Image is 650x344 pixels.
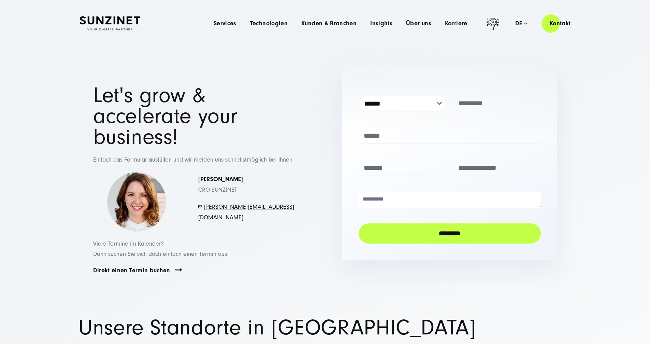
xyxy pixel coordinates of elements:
a: Kunden & Branchen [301,20,357,27]
p: CRO SUNZINET [198,174,294,195]
a: Technologien [250,20,288,27]
strong: [PERSON_NAME] [198,176,243,183]
img: SUNZINET Full Service Digital Agentur [80,16,140,31]
a: Über uns [406,20,431,27]
a: Insights [370,20,392,27]
div: de [515,20,527,27]
a: Kontakt [541,14,579,33]
span: Viele Termine im Kalender? Dann suchen Sie sich doch einfach einen Termin aus: [93,240,229,258]
a: Services [214,20,236,27]
span: Einfach das Formular ausfüllen und wir melden uns schnellstmöglich bei Ihnen. [93,156,294,163]
h1: Unsere Standorte in [GEOGRAPHIC_DATA] [78,317,572,338]
img: Simona-kontakt-page-picture [107,172,167,232]
a: [PERSON_NAME][EMAIL_ADDRESS][DOMAIN_NAME] [198,203,294,221]
span: Let's grow & accelerate your business! [93,83,238,149]
a: Karriere [445,20,467,27]
a: Direkt einen Termin buchen [93,266,170,274]
span: - [202,203,204,210]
